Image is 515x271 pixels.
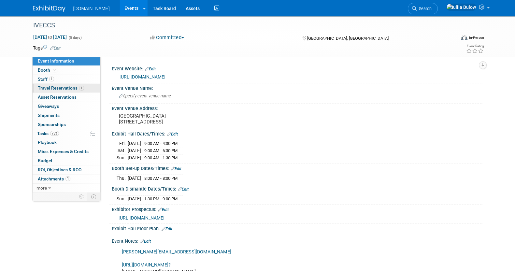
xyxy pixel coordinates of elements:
td: Tags [33,45,61,51]
a: Edit [158,207,169,212]
a: Shipments [33,111,100,120]
a: Attachments1 [33,175,100,183]
a: Edit [171,166,181,171]
span: Playbook [38,140,57,145]
span: more [36,185,47,191]
div: Event Website: [112,64,482,72]
a: Giveaways [33,102,100,111]
span: 1:30 PM - 9:00 PM [144,196,178,201]
span: Search [417,6,432,11]
td: Thu. [117,175,128,181]
td: Sat. [117,147,128,154]
a: Sponsorships [33,120,100,129]
td: [DATE] [128,154,141,161]
a: ROI, Objectives & ROO [33,165,100,174]
span: 8:00 AM - 8:00 PM [144,176,178,181]
span: 75% [50,131,59,136]
a: Booth [33,66,100,75]
span: Travel Reservations [38,85,84,91]
td: [DATE] [128,175,141,181]
span: Shipments [38,113,60,118]
a: Tasks75% [33,129,100,138]
a: Playbook [33,138,100,147]
div: In-Person [468,35,484,40]
a: Asset Reservations [33,93,100,102]
div: Event Venue Address: [112,104,482,112]
td: [DATE] [128,195,141,202]
a: Edit [145,67,156,71]
span: Budget [38,158,52,163]
td: Sun. [117,154,128,161]
a: Event Information [33,57,100,65]
span: 1 [49,77,54,81]
button: Committed [148,34,187,41]
a: Edit [140,239,151,244]
div: Booth Dismantle Dates/Times: [112,184,482,193]
span: 9:00 AM - 6:30 PM [144,148,178,153]
a: more [33,184,100,193]
a: Edit [50,46,61,50]
div: Booth Set-up Dates/Times: [112,164,482,172]
div: Exhibit Hall Floor Plan: [112,224,482,232]
a: [URL][DOMAIN_NAME] [120,74,165,79]
i: Booth reservation complete [53,68,56,72]
td: Toggle Event Tabs [87,193,100,201]
a: [URL][DOMAIN_NAME]? [122,262,171,268]
a: [PERSON_NAME][EMAIL_ADDRESS][DOMAIN_NAME] [122,249,231,255]
td: Sun. [117,195,128,202]
div: Event Notes: [112,236,482,245]
a: Misc. Expenses & Credits [33,147,100,156]
span: (5 days) [68,36,82,40]
span: 9:00 AM - 4:30 PM [144,141,178,146]
span: Misc. Expenses & Credits [38,149,89,154]
a: Travel Reservations1 [33,84,100,93]
a: Search [408,3,438,14]
span: [DATE] [DATE] [33,34,67,40]
span: 1 [65,176,70,181]
div: IVECCS [31,20,446,31]
span: Asset Reservations [38,94,77,100]
div: Event Rating [466,45,483,48]
a: Staff1 [33,75,100,84]
a: [URL][DOMAIN_NAME] [119,215,165,221]
span: Attachments [38,176,70,181]
td: [DATE] [128,147,141,154]
td: Personalize Event Tab Strip [76,193,87,201]
td: Fri. [117,140,128,147]
img: ExhibitDay [33,6,65,12]
span: Tasks [37,131,59,136]
span: Event Information [38,58,74,64]
div: Exhibitor Prospectus: [112,205,482,213]
a: Edit [178,187,189,192]
a: Edit [167,132,178,136]
span: Sponsorships [38,122,66,127]
img: Iuliia Bulow [446,4,476,11]
a: Edit [162,227,172,231]
span: to [47,35,53,40]
img: Format-Inperson.png [461,35,467,40]
span: ROI, Objectives & ROO [38,167,81,172]
span: Giveaways [38,104,59,109]
td: [DATE] [128,140,141,147]
a: Budget [33,156,100,165]
span: Staff [38,77,54,82]
div: Event Format [417,34,484,44]
span: [GEOGRAPHIC_DATA], [GEOGRAPHIC_DATA] [307,36,389,41]
span: [DOMAIN_NAME] [73,6,110,11]
div: Event Venue Name: [112,83,482,92]
span: Specify event venue name [119,93,171,98]
span: 9:00 AM - 1:30 PM [144,155,178,160]
span: 1 [79,86,84,91]
div: Exhibit Hall Dates/Times: [112,129,482,137]
pre: [GEOGRAPHIC_DATA] [STREET_ADDRESS] [119,113,259,125]
span: Booth [38,67,58,73]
